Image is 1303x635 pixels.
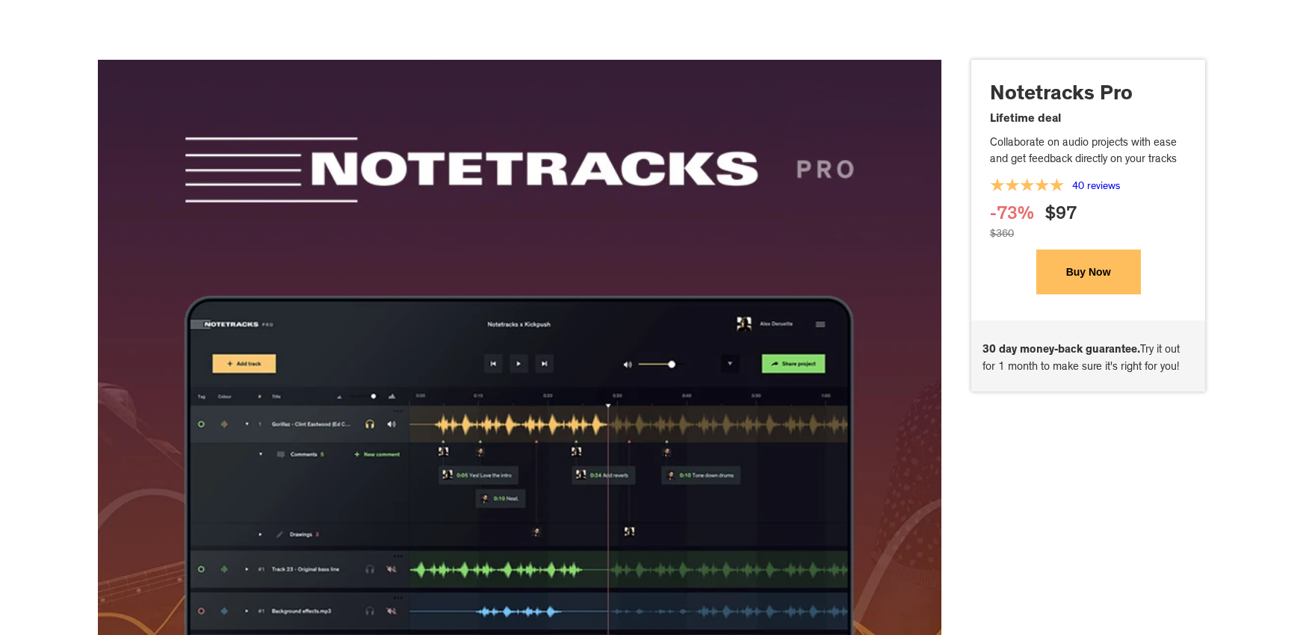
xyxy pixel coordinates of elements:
p: Collaborate on audio projects with ease and get feedback directly on your tracks [990,136,1186,170]
strong: 30 day money-back guarantee. [982,345,1140,356]
div: $97 [1045,205,1077,227]
div: $360 [990,227,1014,250]
p: Lifetime deal [990,111,1186,128]
p: Notetracks Pro [990,82,1186,111]
p: Try it out for 1 month to make sure it's right for you! [982,343,1194,377]
button: Buy Now [1036,250,1141,294]
div: -73% [990,205,1034,227]
a: 40 reviews [1072,182,1120,192]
